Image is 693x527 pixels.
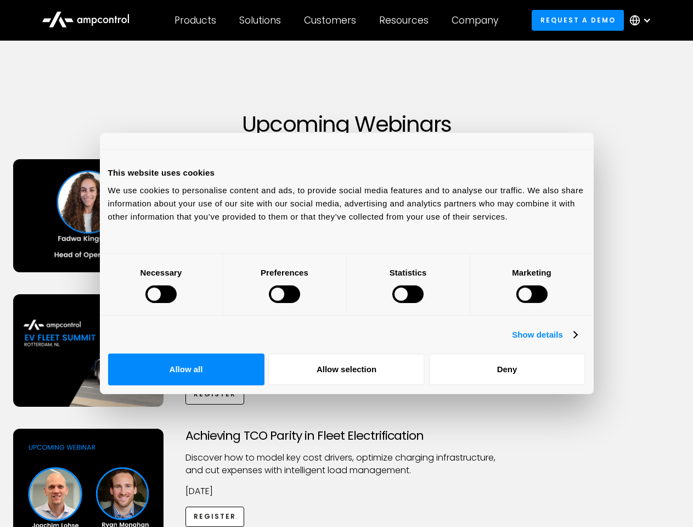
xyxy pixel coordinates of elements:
[185,429,508,443] h3: Achieving TCO Parity in Fleet Electrification
[268,354,425,385] button: Allow selection
[239,14,281,26] div: Solutions
[512,328,577,341] a: Show details
[379,14,429,26] div: Resources
[429,354,585,385] button: Deny
[185,452,508,476] p: Discover how to model key cost drivers, optimize charging infrastructure, and cut expenses with i...
[185,485,508,497] p: [DATE]
[13,111,680,137] h1: Upcoming Webinars
[304,14,356,26] div: Customers
[261,267,308,277] strong: Preferences
[512,267,551,277] strong: Marketing
[108,354,264,385] button: Allow all
[532,10,624,30] a: Request a demo
[140,267,182,277] strong: Necessary
[452,14,498,26] div: Company
[108,183,585,223] div: We use cookies to personalise content and ads, to provide social media features and to analyse ou...
[390,267,427,277] strong: Statistics
[108,166,585,180] div: This website uses cookies
[185,384,245,405] a: Register
[174,14,216,26] div: Products
[185,507,245,527] a: Register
